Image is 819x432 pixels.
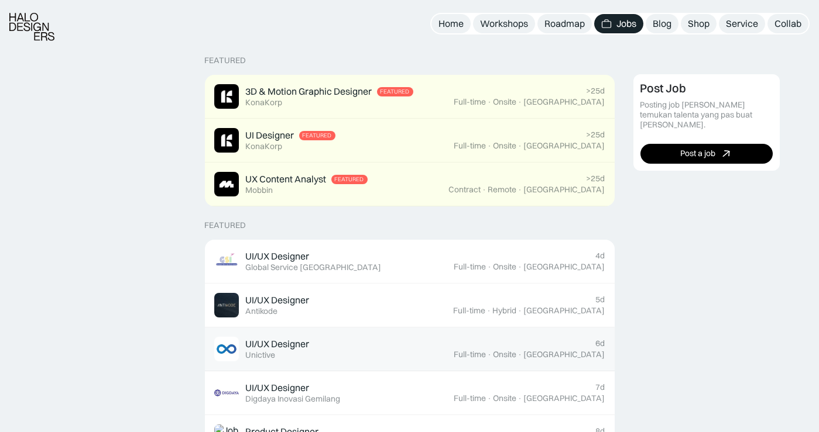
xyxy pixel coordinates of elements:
div: · [488,350,492,360]
a: Job ImageUX Content AnalystFeaturedMobbin>25dContract·Remote·[GEOGRAPHIC_DATA] [205,163,615,206]
div: Global Service [GEOGRAPHIC_DATA] [246,262,382,272]
div: · [488,393,492,403]
div: Unictive [246,350,276,360]
div: Mobbin [246,185,273,195]
div: Full-time [454,97,486,107]
div: Featured [381,88,410,95]
div: Contract [449,185,481,195]
div: · [518,393,523,403]
div: [GEOGRAPHIC_DATA] [524,306,605,316]
div: Onsite [494,97,517,107]
a: Job ImageUI/UX DesignerDigdaya Inovasi Gemilang7dFull-time·Onsite·[GEOGRAPHIC_DATA] [205,371,615,415]
a: Job Image3D & Motion Graphic DesignerFeaturedKonaKorp>25dFull-time·Onsite·[GEOGRAPHIC_DATA] [205,75,615,119]
div: >25d [587,130,605,140]
a: Shop [681,14,717,33]
a: Job ImageUI DesignerFeaturedKonaKorp>25dFull-time·Onsite·[GEOGRAPHIC_DATA] [205,119,615,163]
div: Full-time [454,306,486,316]
div: · [518,185,523,195]
div: · [488,97,492,107]
div: · [487,306,492,316]
div: [GEOGRAPHIC_DATA] [524,141,605,151]
div: Featured [205,56,246,65]
div: Featured [205,220,246,230]
a: Post a job [640,144,773,164]
div: Remote [488,185,517,195]
div: UI/UX Designer [246,250,310,262]
div: · [518,306,523,316]
a: Job ImageUI/UX DesignerUnictive6dFull-time·Onsite·[GEOGRAPHIC_DATA] [205,327,615,371]
div: UI/UX Designer [246,338,310,350]
div: Post a job [680,148,715,158]
div: Workshops [480,18,528,30]
img: Job Image [214,249,239,274]
div: Blog [653,18,671,30]
div: 7d [596,382,605,392]
img: Job Image [214,381,239,405]
img: Job Image [214,172,239,196]
div: · [518,97,523,107]
div: · [518,262,523,272]
div: [GEOGRAPHIC_DATA] [524,262,605,272]
div: [GEOGRAPHIC_DATA] [524,350,605,360]
img: Job Image [214,337,239,361]
div: Hybrid [493,306,517,316]
div: Antikode [246,306,278,316]
div: Full-time [454,141,486,151]
div: Roadmap [544,18,585,30]
a: Roadmap [537,14,592,33]
div: Onsite [494,393,517,403]
div: UX Content Analyst [246,173,327,185]
div: [GEOGRAPHIC_DATA] [524,185,605,195]
a: Collab [767,14,808,33]
a: Home [431,14,471,33]
img: Job Image [214,293,239,317]
div: Full-time [454,262,486,272]
div: Posting job [PERSON_NAME] temukan talenta yang pas buat [PERSON_NAME]. [640,100,773,129]
div: Jobs [616,18,636,30]
img: Job Image [214,128,239,153]
a: Jobs [594,14,643,33]
div: · [518,141,523,151]
a: Service [719,14,765,33]
div: · [488,262,492,272]
div: 5d [596,295,605,305]
div: Featured [303,132,332,139]
div: >25d [587,86,605,96]
div: · [518,350,523,360]
div: Onsite [494,350,517,360]
a: Workshops [473,14,535,33]
div: KonaKorp [246,98,283,108]
div: Full-time [454,393,486,403]
div: >25d [587,174,605,184]
div: · [488,141,492,151]
div: Full-time [454,350,486,360]
div: Shop [688,18,710,30]
div: Home [438,18,464,30]
div: [GEOGRAPHIC_DATA] [524,393,605,403]
div: KonaKorp [246,141,283,151]
div: Onsite [494,141,517,151]
a: Job ImageUI/UX DesignerAntikode5dFull-time·Hybrid·[GEOGRAPHIC_DATA] [205,284,615,327]
div: Post Job [640,81,687,95]
div: Service [726,18,758,30]
div: Collab [775,18,801,30]
div: [GEOGRAPHIC_DATA] [524,97,605,107]
div: · [482,185,487,195]
div: 4d [596,251,605,261]
img: Job Image [214,84,239,109]
a: Job ImageUI/UX DesignerGlobal Service [GEOGRAPHIC_DATA]4dFull-time·Onsite·[GEOGRAPHIC_DATA] [205,240,615,284]
div: UI Designer [246,129,294,141]
div: Onsite [494,262,517,272]
a: Blog [646,14,678,33]
div: Digdaya Inovasi Gemilang [246,394,341,404]
div: UI/UX Designer [246,294,310,306]
div: 3D & Motion Graphic Designer [246,85,372,98]
div: 6d [596,338,605,348]
div: UI/UX Designer [246,382,310,394]
div: Featured [335,176,364,183]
